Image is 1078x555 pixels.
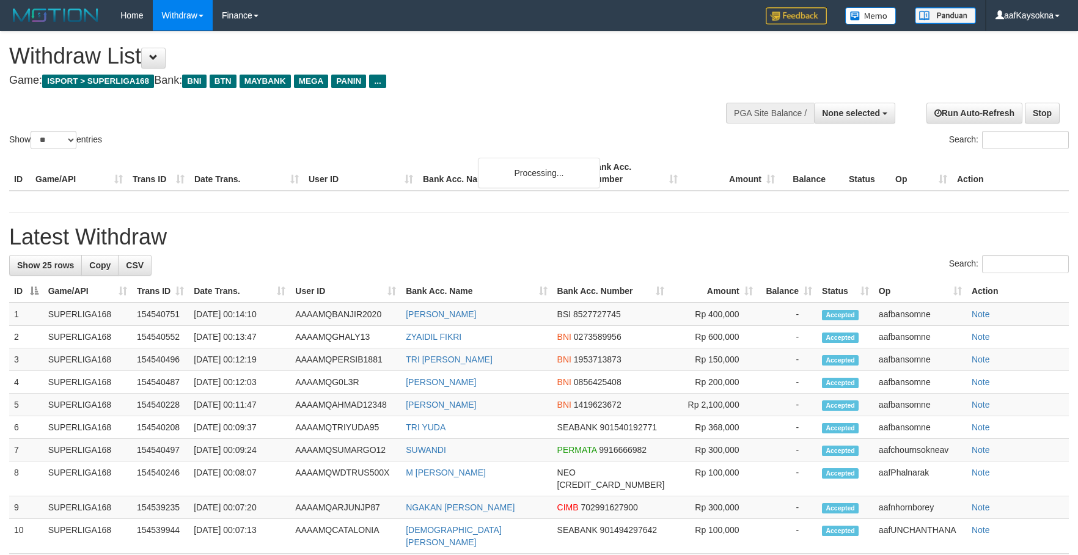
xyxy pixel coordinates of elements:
span: Accepted [822,526,859,536]
span: BNI [557,377,571,387]
a: Note [972,525,990,535]
td: 9 [9,496,43,519]
span: Show 25 rows [17,260,74,270]
td: 154539235 [132,496,189,519]
td: - [758,326,817,348]
td: SUPERLIGA168 [43,416,132,439]
a: [PERSON_NAME] [406,309,476,319]
td: aafUNCHANTHANA [874,519,967,554]
td: aafbansomne [874,416,967,439]
th: Game/API: activate to sort column ascending [43,280,132,303]
td: [DATE] 00:12:03 [189,371,290,394]
td: SUPERLIGA168 [43,326,132,348]
h1: Latest Withdraw [9,225,1069,249]
td: 6 [9,416,43,439]
td: aafbansomne [874,303,967,326]
span: Accepted [822,423,859,433]
span: ISPORT > SUPERLIGA168 [42,75,154,88]
span: BNI [557,355,571,364]
a: NGAKAN [PERSON_NAME] [406,502,515,512]
span: BTN [210,75,237,88]
img: MOTION_logo.png [9,6,102,24]
td: [DATE] 00:09:24 [189,439,290,461]
img: Button%20Memo.svg [845,7,897,24]
label: Search: [949,255,1069,273]
td: 8 [9,461,43,496]
span: BNI [182,75,206,88]
td: 154540246 [132,461,189,496]
td: [DATE] 00:13:47 [189,326,290,348]
td: 2 [9,326,43,348]
th: Action [952,156,1069,191]
td: 154540497 [132,439,189,461]
a: SUWANDI [406,445,446,455]
span: Copy 9916666982 to clipboard [599,445,647,455]
td: SUPERLIGA168 [43,519,132,554]
td: AAAAMQARJUNJP87 [290,496,401,519]
td: 154540228 [132,394,189,416]
td: - [758,519,817,554]
div: Processing... [478,158,600,188]
span: MEGA [294,75,329,88]
a: Stop [1025,103,1060,123]
span: BNI [557,400,571,410]
a: Note [972,377,990,387]
td: Rp 200,000 [669,371,757,394]
td: AAAAMQAHMAD12348 [290,394,401,416]
td: - [758,303,817,326]
td: Rp 600,000 [669,326,757,348]
span: Accepted [822,355,859,366]
span: CSV [126,260,144,270]
td: SUPERLIGA168 [43,439,132,461]
th: Bank Acc. Number [585,156,683,191]
th: Date Trans. [189,156,304,191]
th: Bank Acc. Number: activate to sort column ascending [552,280,670,303]
td: AAAAMQCATALONIA [290,519,401,554]
img: panduan.png [915,7,976,24]
td: 154540552 [132,326,189,348]
a: TRI YUDA [406,422,446,432]
span: PERMATA [557,445,597,455]
div: PGA Site Balance / [726,103,814,123]
th: Trans ID: activate to sort column ascending [132,280,189,303]
td: 1 [9,303,43,326]
a: Run Auto-Refresh [926,103,1022,123]
td: [DATE] 00:07:20 [189,496,290,519]
select: Showentries [31,131,76,149]
td: - [758,416,817,439]
span: Accepted [822,446,859,456]
td: [DATE] 00:12:19 [189,348,290,371]
td: - [758,371,817,394]
span: Copy 0273589956 to clipboard [574,332,621,342]
td: AAAAMQGHALY13 [290,326,401,348]
a: [PERSON_NAME] [406,400,476,410]
a: Note [972,468,990,477]
th: Date Trans.: activate to sort column ascending [189,280,290,303]
td: AAAAMQG0L3R [290,371,401,394]
span: BNI [557,332,571,342]
td: Rp 300,000 [669,496,757,519]
a: ZYAIDIL FIKRI [406,332,461,342]
td: - [758,439,817,461]
td: AAAAMQTRIYUDA95 [290,416,401,439]
td: - [758,394,817,416]
span: Copy 8527727745 to clipboard [573,309,621,319]
h4: Game: Bank: [9,75,706,87]
h1: Withdraw List [9,44,706,68]
td: 154540751 [132,303,189,326]
a: M [PERSON_NAME] [406,468,486,477]
td: 154540496 [132,348,189,371]
th: ID [9,156,31,191]
td: aafnhornborey [874,496,967,519]
span: Copy 901540192771 to clipboard [600,422,657,432]
td: aafbansomne [874,394,967,416]
td: SUPERLIGA168 [43,394,132,416]
td: aafchournsokneav [874,439,967,461]
label: Show entries [9,131,102,149]
th: Balance [780,156,844,191]
td: Rp 100,000 [669,461,757,496]
span: Accepted [822,400,859,411]
td: [DATE] 00:08:07 [189,461,290,496]
td: AAAAMQPERSIB1881 [290,348,401,371]
span: Copy 5859458216751652 to clipboard [557,480,665,490]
